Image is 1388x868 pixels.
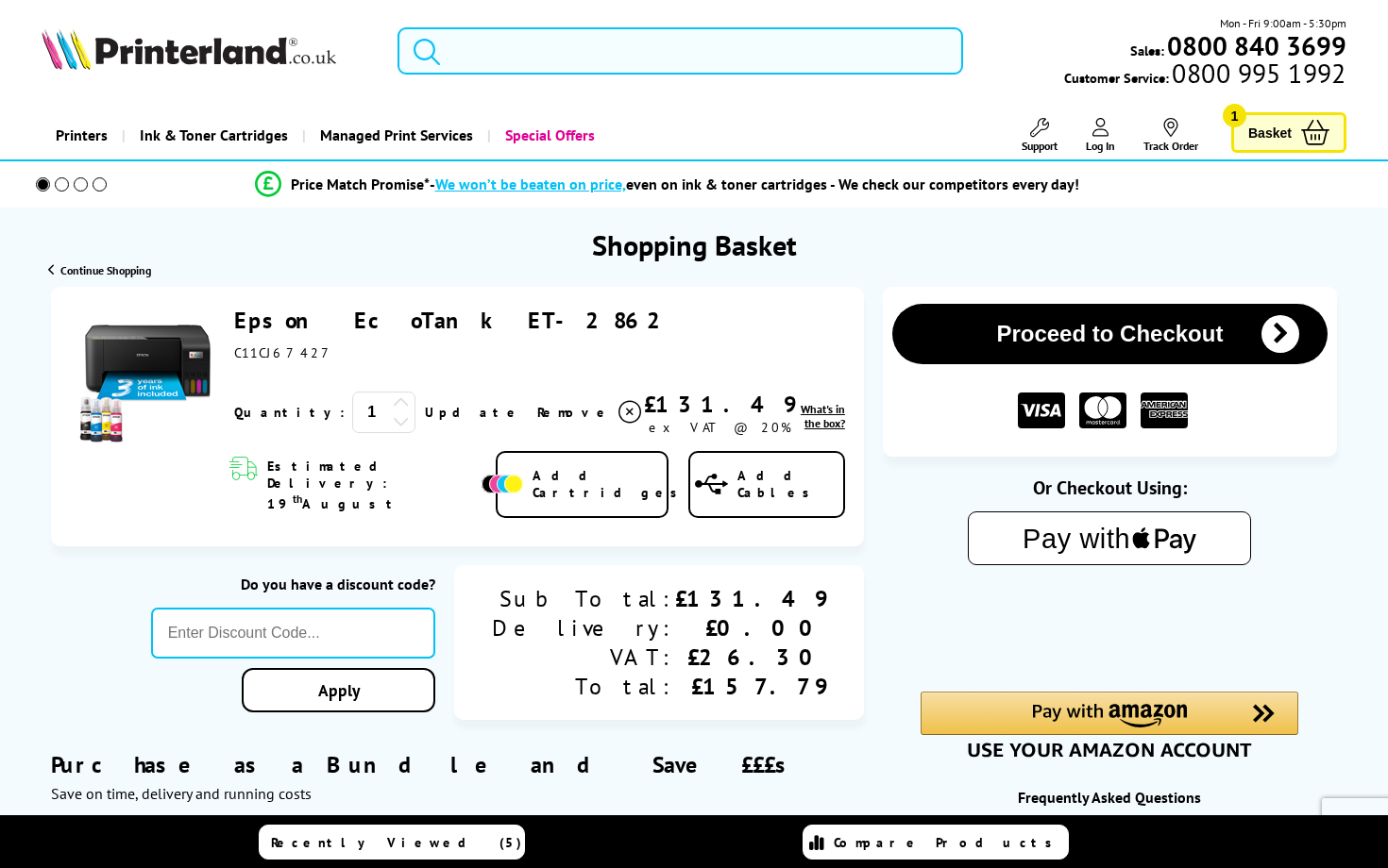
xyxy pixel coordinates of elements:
a: Basket 1 [1231,112,1346,153]
b: 0800 840 3699 [1167,28,1346,63]
a: Apply [242,668,435,712]
a: 0800 840 3699 [1164,37,1346,55]
span: Compare Products [834,834,1062,851]
img: American Express [1141,392,1188,429]
span: 0800 995 1992 [1169,64,1346,82]
input: Enter Discount Code... [151,608,435,659]
span: Remove [537,404,612,421]
div: £131.49 [675,584,826,613]
a: Epson EcoTank ET-2862 [234,306,675,335]
img: Add Cartridges [482,475,523,493]
a: Support [1022,118,1058,153]
iframe: PayPal [921,595,1298,638]
span: Add Cables [737,467,843,501]
a: Managed Print Services [302,111,487,159]
span: 1 [1223,104,1246,127]
span: Quantity: [234,404,345,421]
span: C11CJ67427 [234,344,335,361]
li: modal_Promise [9,168,1324,201]
sup: th [293,492,302,506]
a: Log In [1086,118,1115,153]
a: Ink & Toner Cartridges [122,111,302,159]
div: £131.49 [644,390,795,419]
div: Frequently Asked Questions [883,788,1337,807]
span: Customer Service: [1064,64,1346,87]
div: - even on ink & toner cartridges - We check our competitors every day! [430,175,1079,193]
a: Compare Products [803,825,1069,860]
span: Sales: [1130,42,1164,59]
span: ex VAT @ 20% [649,419,791,436]
div: £0.00 [675,613,826,643]
span: Recently Viewed (5) [271,834,522,851]
span: Ink & Toner Cartridges [140,111,288,159]
div: £26.30 [675,643,826,672]
span: Log In [1086,139,1115,153]
img: MASTER CARD [1079,392,1126,429]
span: We won’t be beaten on price, [435,175,626,193]
div: Delivery: [492,613,675,643]
a: Track Order [1143,118,1198,153]
div: £157.79 [675,672,826,701]
a: Printerland Logo [42,28,374,74]
img: VISA [1018,392,1065,429]
img: Epson EcoTank ET-2862 [76,306,218,447]
div: Or Checkout Using: [883,476,1337,500]
span: Basket [1248,120,1292,145]
a: Delete item from your basket [537,398,644,426]
div: Total: [492,672,675,701]
div: Purchase as a Bundle and Save £££s [51,722,864,803]
a: lnk_inthebox [795,402,845,430]
span: What's in the box? [801,402,845,430]
div: Do you have a discount code? [151,575,435,593]
a: Update [425,404,522,421]
span: Price Match Promise* [291,175,430,193]
div: Save on time, delivery and running costs [51,784,864,803]
div: Sub Total: [492,584,675,613]
img: Printerland Logo [42,28,336,70]
a: Printers [42,111,122,159]
h1: Shopping Basket [592,226,797,263]
div: Amazon Pay - Use your Amazon account [921,692,1298,758]
span: Add Cartridges [533,467,687,501]
span: Estimated Delivery: 19 August [267,458,478,512]
div: VAT: [492,643,675,672]
span: Mon - Fri 9:00am - 5:30pm [1220,14,1346,32]
button: Proceed to Checkout [892,304,1328,364]
span: Continue Shopping [60,263,151,277]
a: Recently Viewed (5) [259,825,525,860]
a: Continue Shopping [48,263,151,277]
a: Special Offers [487,111,609,159]
span: Support [1022,139,1058,153]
